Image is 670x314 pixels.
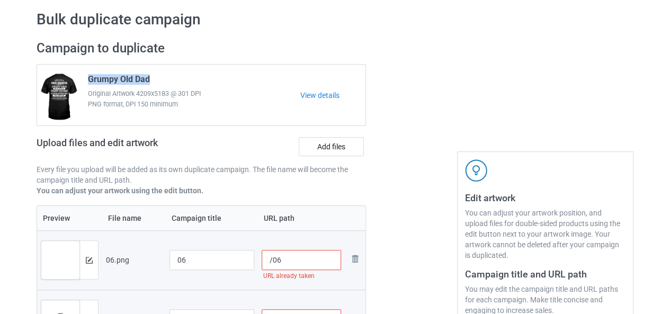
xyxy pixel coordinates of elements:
[299,137,364,156] label: Add files
[465,208,626,261] div: You can adjust your artwork position, and upload files for double-sided products using the edit b...
[37,206,102,230] th: Preview
[262,270,342,282] div: URL already taken
[166,206,258,230] th: Campaign title
[37,40,366,57] h2: Campaign to duplicate
[465,192,626,204] h3: Edit artwork
[88,74,150,88] span: Grumpy Old Dad
[88,99,300,110] span: PNG format, DPI 150 minimum
[465,268,626,280] h3: Campaign title and URL path
[86,257,93,264] img: svg+xml;base64,PD94bWwgdmVyc2lvbj0iMS4wIiBlbmNvZGluZz0iVVRGLTgiPz4KPHN2ZyB3aWR0aD0iMTRweCIgaGVpZ2...
[37,137,234,157] h2: Upload files and edit artwork
[88,88,300,99] span: Original Artwork 4209x5183 @ 301 DPI
[349,253,361,265] img: svg+xml;base64,PD94bWwgdmVyc2lvbj0iMS4wIiBlbmNvZGluZz0iVVRGLTgiPz4KPHN2ZyB3aWR0aD0iMjhweCIgaGVpZ2...
[102,206,166,230] th: File name
[258,206,345,230] th: URL path
[37,186,203,195] b: You can adjust your artwork using the edit button.
[37,164,366,185] p: Every file you upload will be added as its own duplicate campaign. The file name will become the ...
[465,159,487,182] img: svg+xml;base64,PD94bWwgdmVyc2lvbj0iMS4wIiBlbmNvZGluZz0iVVRGLTgiPz4KPHN2ZyB3aWR0aD0iNDJweCIgaGVpZ2...
[300,90,365,101] a: View details
[106,255,162,265] div: 06.png
[41,241,79,286] img: original.png
[37,10,633,29] h1: Bulk duplicate campaign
